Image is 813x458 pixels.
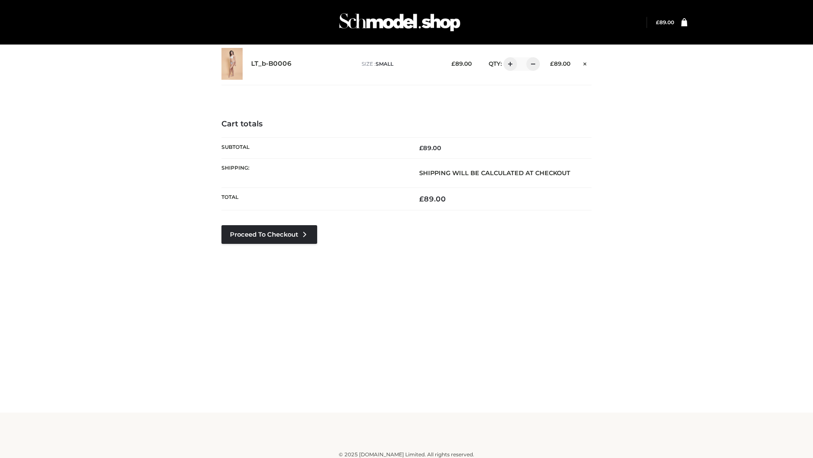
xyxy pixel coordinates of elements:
[419,195,446,203] bdi: 89.00
[656,19,659,25] span: £
[221,188,406,210] th: Total
[656,19,674,25] a: £89.00
[221,137,406,158] th: Subtotal
[221,48,243,80] img: LT_b-B0006 - SMALL
[336,6,463,39] img: Schmodel Admin 964
[451,60,472,67] bdi: 89.00
[480,57,537,71] div: QTY:
[451,60,455,67] span: £
[656,19,674,25] bdi: 89.00
[419,195,424,203] span: £
[550,60,554,67] span: £
[419,144,441,152] bdi: 89.00
[376,61,393,67] span: SMALL
[419,144,423,152] span: £
[251,60,292,68] a: LT_b-B0006
[221,158,406,187] th: Shipping:
[419,169,570,177] strong: Shipping will be calculated at checkout
[550,60,570,67] bdi: 89.00
[362,60,438,68] p: size :
[221,225,317,244] a: Proceed to Checkout
[579,57,592,68] a: Remove this item
[221,120,592,129] h4: Cart totals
